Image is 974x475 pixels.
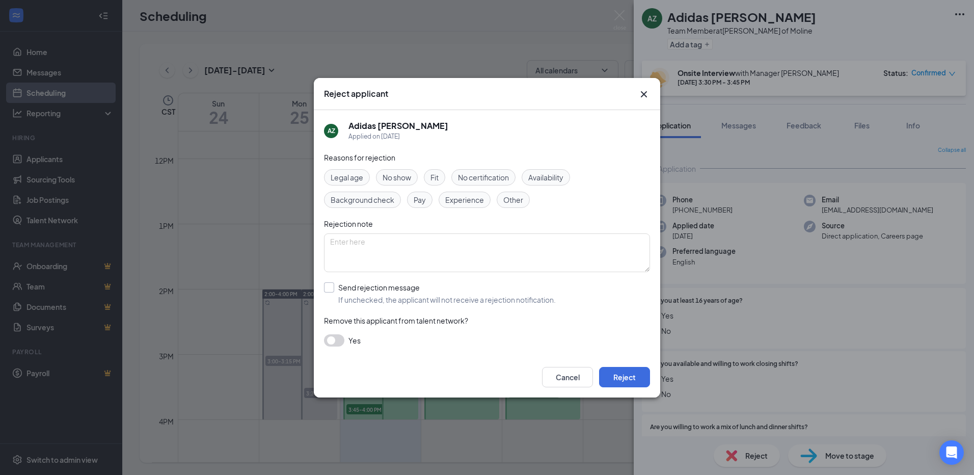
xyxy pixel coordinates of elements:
div: Open Intercom Messenger [939,440,964,465]
svg: Cross [638,88,650,100]
span: No certification [458,172,509,183]
h5: Adidas [PERSON_NAME] [348,120,448,131]
span: Rejection note [324,219,373,228]
span: Pay [414,194,426,205]
span: Other [503,194,523,205]
span: Experience [445,194,484,205]
span: Reasons for rejection [324,153,395,162]
span: Fit [430,172,439,183]
button: Reject [599,367,650,387]
span: Legal age [331,172,363,183]
button: Close [638,88,650,100]
button: Cancel [542,367,593,387]
span: No show [383,172,411,183]
span: Yes [348,334,361,347]
span: Remove this applicant from talent network? [324,316,468,325]
span: Availability [528,172,563,183]
div: AZ [328,126,335,135]
h3: Reject applicant [324,88,388,99]
span: Background check [331,194,394,205]
div: Applied on [DATE] [348,131,448,142]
